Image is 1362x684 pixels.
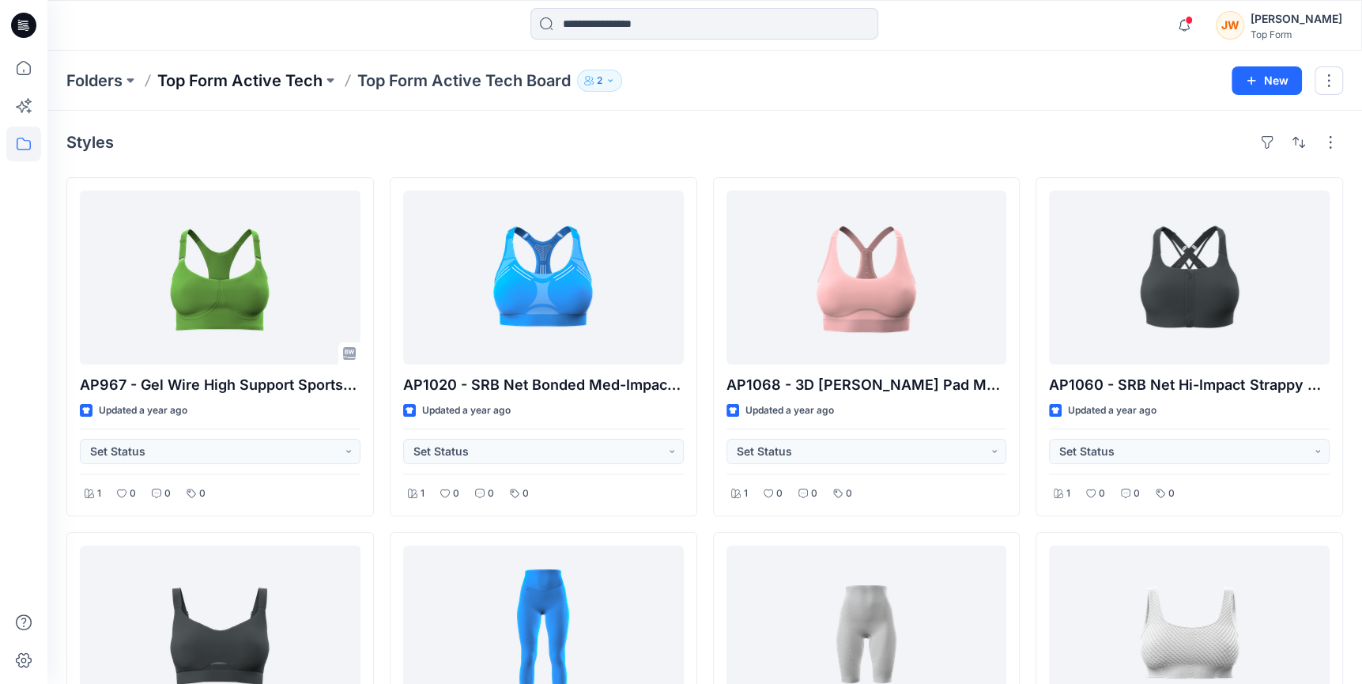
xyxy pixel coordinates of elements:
[1066,486,1070,502] p: 1
[1168,486,1175,502] p: 0
[99,402,187,419] p: Updated a year ago
[1049,374,1330,396] p: AP1060 - SRB Net Hi-Impact Strappy Back Sports Bra
[1232,66,1302,95] button: New
[1251,9,1342,28] div: [PERSON_NAME]
[846,486,852,502] p: 0
[577,70,622,92] button: 2
[66,133,114,152] h4: Styles
[1049,191,1330,365] a: AP1060 - SRB Net Hi-Impact Strappy Back Sports Bra
[1068,402,1156,419] p: Updated a year ago
[80,191,360,365] a: AP967 - Gel Wire High Support Sports Bra
[453,486,459,502] p: 0
[1251,28,1342,40] div: Top Form
[744,486,748,502] p: 1
[422,402,511,419] p: Updated a year ago
[726,191,1007,365] a: AP1068 - 3D Lam Pad Med-Impact Sports Bra
[1216,11,1244,40] div: JW
[421,486,424,502] p: 1
[403,374,684,396] p: AP1020 - SRB Net Bonded Med-Impact Sports Bra
[745,402,834,419] p: Updated a year ago
[157,70,323,92] a: Top Form Active Tech
[164,486,171,502] p: 0
[523,486,529,502] p: 0
[1099,486,1105,502] p: 0
[130,486,136,502] p: 0
[80,374,360,396] p: AP967 - Gel Wire High Support Sports Bra
[66,70,123,92] a: Folders
[97,486,101,502] p: 1
[199,486,206,502] p: 0
[726,374,1007,396] p: AP1068 - 3D [PERSON_NAME] Pad Med-Impact Sports Bra
[597,72,602,89] p: 2
[488,486,494,502] p: 0
[357,70,571,92] p: Top Form Active Tech Board
[1134,486,1140,502] p: 0
[776,486,783,502] p: 0
[403,191,684,365] a: AP1020 - SRB Net Bonded Med-Impact Sports Bra
[811,486,817,502] p: 0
